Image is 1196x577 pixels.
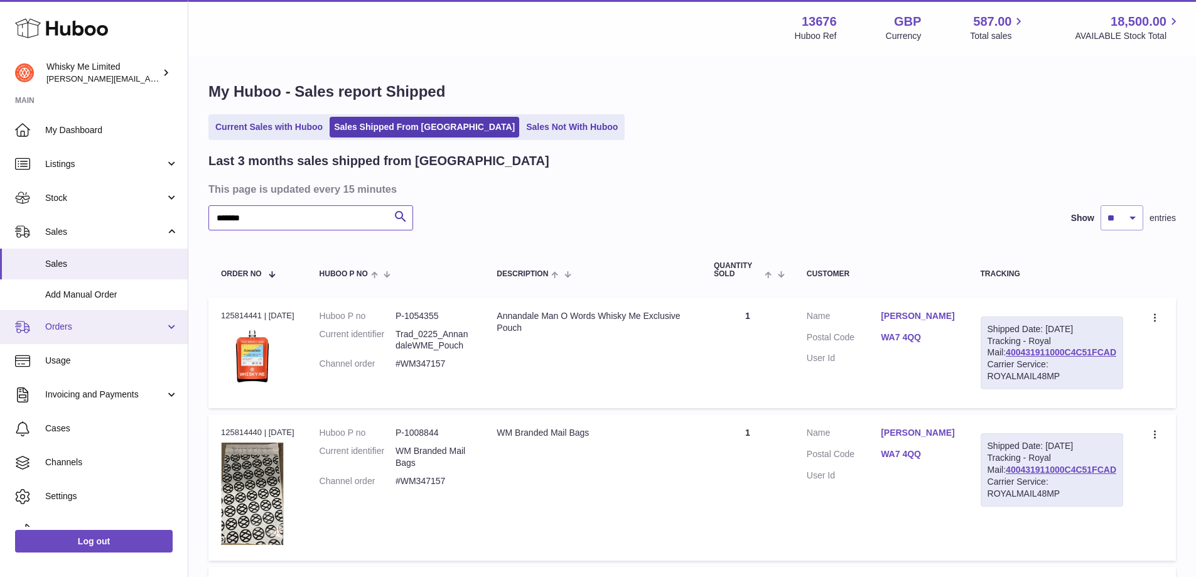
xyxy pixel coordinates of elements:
span: 587.00 [973,13,1011,30]
a: Sales Shipped From [GEOGRAPHIC_DATA] [330,117,519,138]
dt: Postal Code [807,448,881,463]
a: Log out [15,530,173,553]
img: 1725358317.png [221,443,284,546]
h1: My Huboo - Sales report Shipped [208,82,1176,102]
div: Whisky Me Limited [46,61,159,85]
span: Huboo P no [320,270,368,278]
dt: User Id [807,470,881,482]
a: 400431911000C4C51FCAD [1006,347,1116,357]
dt: Postal Code [807,332,881,347]
span: Sales [45,258,178,270]
span: Channels [45,456,178,468]
h2: Last 3 months sales shipped from [GEOGRAPHIC_DATA] [208,153,549,170]
a: [PERSON_NAME] [881,310,955,322]
span: Usage [45,355,178,367]
dd: #WM347157 [396,358,471,370]
dt: Channel order [320,358,396,370]
div: Shipped Date: [DATE] [988,440,1116,452]
dt: Name [807,310,881,325]
div: Currency [886,30,922,42]
a: WA7 4QQ [881,332,955,343]
span: My Dashboard [45,124,178,136]
img: 1754996474.png [221,325,284,388]
div: Tracking [981,270,1123,278]
span: Cases [45,423,178,434]
dt: Current identifier [320,328,396,352]
a: 587.00 Total sales [970,13,1026,42]
span: Returns [45,524,178,536]
strong: 13676 [802,13,837,30]
span: Total sales [970,30,1026,42]
div: Carrier Service: ROYALMAIL48MP [988,359,1116,382]
td: 1 [701,298,794,408]
div: Huboo Ref [795,30,837,42]
a: 400431911000C4C51FCAD [1006,465,1116,475]
span: 18,500.00 [1111,13,1166,30]
span: Add Manual Order [45,289,178,301]
span: entries [1150,212,1176,224]
div: WM Branded Mail Bags [497,427,689,439]
dd: #WM347157 [396,475,471,487]
a: 18,500.00 AVAILABLE Stock Total [1075,13,1181,42]
span: Orders [45,321,165,333]
span: AVAILABLE Stock Total [1075,30,1181,42]
dd: WM Branded Mail Bags [396,445,471,469]
dd: Trad_0225_AnnandaleWME_Pouch [396,328,471,352]
a: Sales Not With Huboo [522,117,622,138]
div: 125814441 | [DATE] [221,310,294,321]
span: Settings [45,490,178,502]
div: Annandale Man O Words Whisky Me Exclusive Pouch [497,310,689,334]
span: Stock [45,192,165,204]
td: 1 [701,414,794,561]
h3: This page is updated every 15 minutes [208,182,1173,196]
dd: P-1054355 [396,310,471,322]
label: Show [1071,212,1094,224]
span: Invoicing and Payments [45,389,165,401]
img: frances@whiskyshop.com [15,63,34,82]
span: [PERSON_NAME][EMAIL_ADDRESS][DOMAIN_NAME] [46,73,252,84]
span: Description [497,270,548,278]
a: WA7 4QQ [881,448,955,460]
dd: P-1008844 [396,427,471,439]
span: Quantity Sold [714,262,762,278]
div: Shipped Date: [DATE] [988,323,1116,335]
div: 125814440 | [DATE] [221,427,294,438]
dt: Name [807,427,881,442]
div: Customer [807,270,956,278]
a: [PERSON_NAME] [881,427,955,439]
dt: Huboo P no [320,310,396,322]
a: Current Sales with Huboo [211,117,327,138]
dt: Channel order [320,475,396,487]
span: Listings [45,158,165,170]
div: Tracking - Royal Mail: [981,316,1123,389]
strong: GBP [894,13,921,30]
dt: Current identifier [320,445,396,469]
span: Order No [221,270,262,278]
div: Tracking - Royal Mail: [981,433,1123,506]
dt: Huboo P no [320,427,396,439]
div: Carrier Service: ROYALMAIL48MP [988,476,1116,500]
span: Sales [45,226,165,238]
dt: User Id [807,352,881,364]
